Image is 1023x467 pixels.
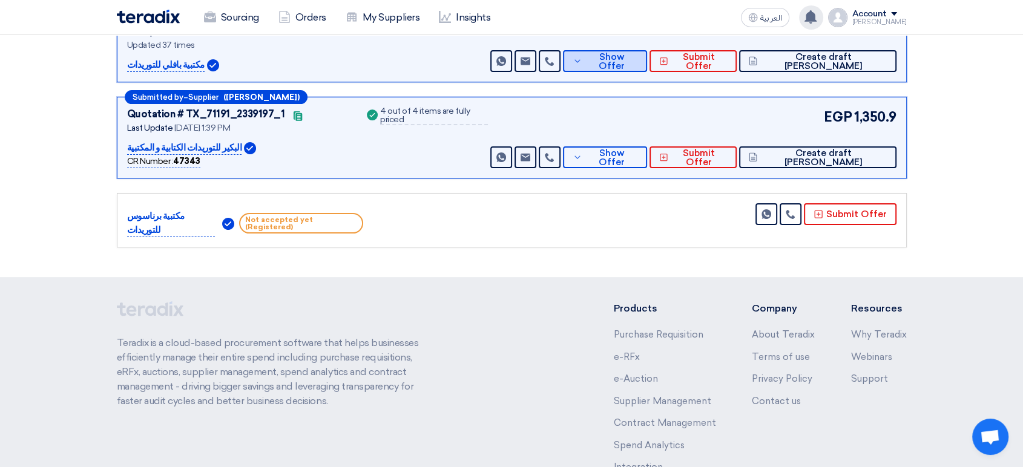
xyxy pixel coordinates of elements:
[194,4,269,31] a: Sourcing
[739,50,896,72] button: Create draft [PERSON_NAME]
[741,8,789,27] button: العربية
[173,156,200,166] b: 47343
[752,329,815,340] a: About Teradix
[760,14,782,22] span: العربية
[585,53,637,71] span: Show Offer
[828,8,847,27] img: profile_test.png
[613,301,715,316] li: Products
[127,209,215,237] p: مكتبية برناسوس للتوريدات
[244,142,256,154] img: Verified Account
[760,149,886,167] span: Create draft [PERSON_NAME]
[585,149,637,167] span: Show Offer
[852,9,887,19] div: Account
[127,58,205,73] p: مكتبية بافلي للتوريدات
[222,218,234,230] img: Verified Account
[851,351,892,362] a: Webinars
[752,373,812,384] a: Privacy Policy
[127,107,285,122] div: Quotation # TX_71191_2339197_1
[752,351,810,362] a: Terms of use
[188,93,219,101] span: Supplier
[127,123,173,133] span: Last Update
[613,417,715,428] a: Contract Management
[739,146,896,168] button: Create draft [PERSON_NAME]
[752,301,815,316] li: Company
[380,107,488,125] div: 4 out of 4 items are fully priced
[613,396,711,407] a: Supplier Management
[207,59,219,71] img: Verified Account
[239,213,363,234] span: Not accepted yet (Registered)
[613,373,657,384] a: e-Auction
[125,90,308,104] div: –
[127,39,350,51] div: Updated 37 times
[650,146,737,168] button: Submit Offer
[824,107,852,127] span: EGP
[760,53,886,71] span: Create draft [PERSON_NAME]
[127,141,242,155] p: البكير للتوريدات الكتابية و المكتبية
[852,19,907,25] div: [PERSON_NAME]
[269,4,336,31] a: Orders
[854,107,896,127] span: 1,350.9
[613,351,639,362] a: e-RFx
[752,396,801,407] a: Contact us
[851,373,888,384] a: Support
[671,149,727,167] span: Submit Offer
[613,329,703,340] a: Purchase Requisition
[972,419,1008,455] a: Open chat
[563,146,647,168] button: Show Offer
[851,301,907,316] li: Resources
[650,50,737,72] button: Submit Offer
[117,336,433,408] p: Teradix is a cloud-based procurement software that helps businesses efficiently manage their enti...
[336,4,429,31] a: My Suppliers
[133,93,183,101] span: Submitted by
[429,4,500,31] a: Insights
[127,155,200,168] div: CR Number :
[851,329,907,340] a: Why Teradix
[117,10,180,24] img: Teradix logo
[563,50,647,72] button: Show Offer
[613,440,684,451] a: Spend Analytics
[174,123,230,133] span: [DATE] 1:39 PM
[223,93,300,101] b: ([PERSON_NAME])
[804,203,896,225] button: Submit Offer
[671,53,727,71] span: Submit Offer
